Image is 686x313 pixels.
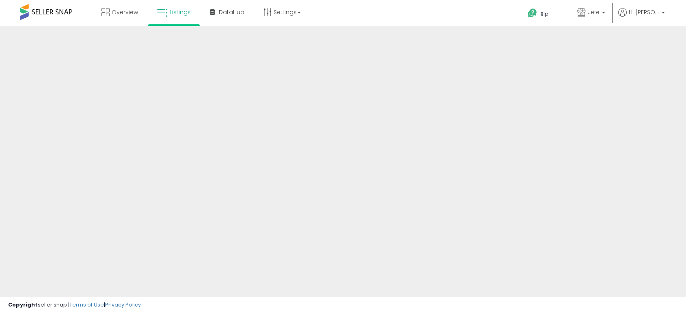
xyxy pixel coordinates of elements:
[219,8,244,16] span: DataHub
[69,301,104,309] a: Terms of Use
[629,8,659,16] span: Hi [PERSON_NAME]
[8,301,141,309] div: seller snap | |
[537,11,548,17] span: Help
[527,8,537,18] i: Get Help
[170,8,191,16] span: Listings
[521,2,564,26] a: Help
[588,8,600,16] span: Jefe
[8,301,38,309] strong: Copyright
[618,8,665,26] a: Hi [PERSON_NAME]
[112,8,138,16] span: Overview
[105,301,141,309] a: Privacy Policy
